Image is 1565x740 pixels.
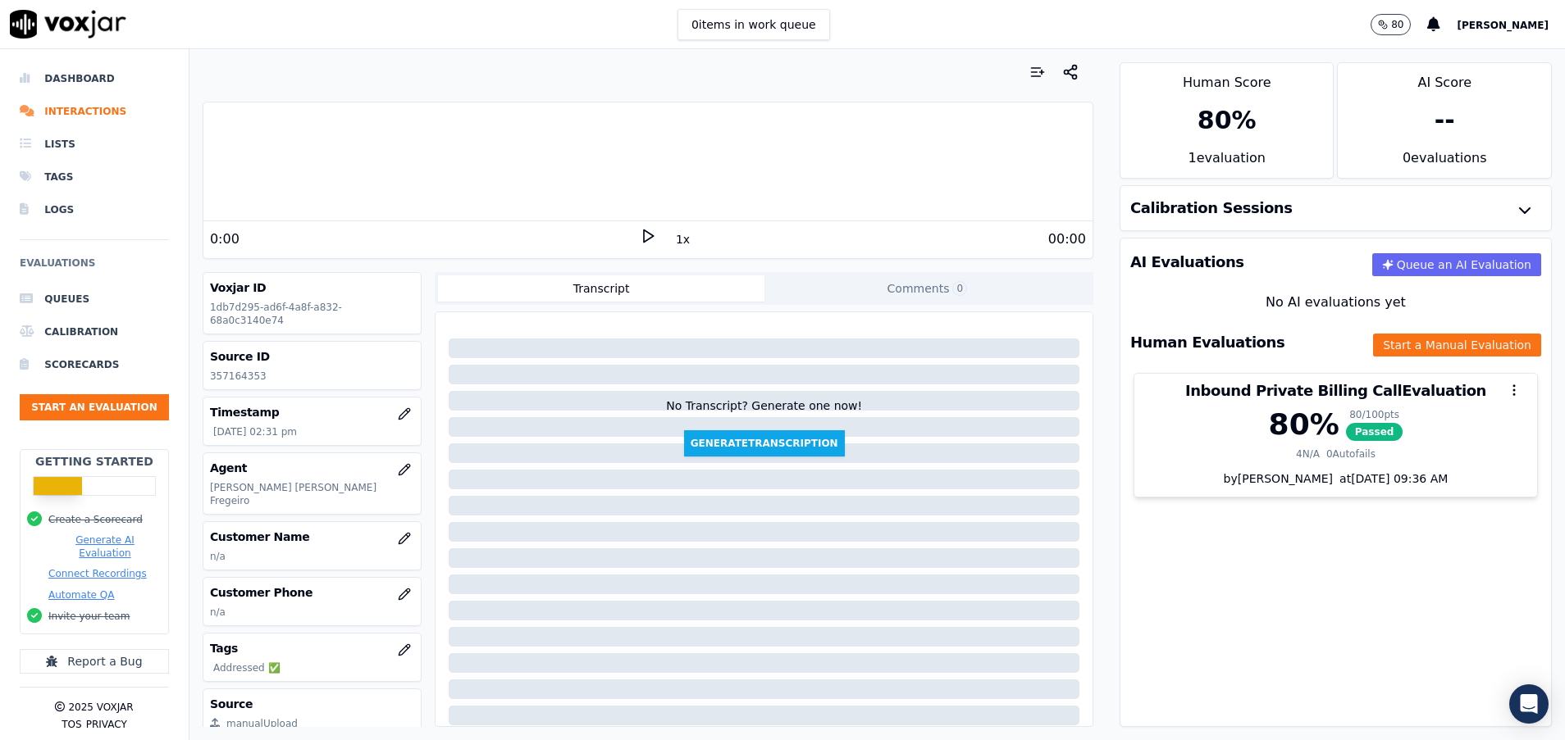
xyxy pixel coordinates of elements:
[1333,470,1448,487] div: at [DATE] 09:36 AM
[1373,334,1541,356] button: Start a Manual Evaluation
[210,229,240,249] div: 0:00
[68,701,133,714] p: 2025 Voxjar
[48,533,162,560] button: Generate AI Evaluation
[210,481,415,507] p: [PERSON_NAME] [PERSON_NAME] Fregeiro
[1120,148,1334,178] div: 1 evaluation
[1130,335,1284,350] h3: Human Evaluations
[1269,408,1339,441] div: 80 %
[20,283,169,316] a: Queues
[213,661,415,674] p: Addressed ✅
[210,584,415,601] h3: Customer Phone
[1371,14,1427,35] button: 80
[20,316,169,348] a: Calibration
[20,95,169,128] a: Interactions
[1296,447,1320,461] div: 4 N/A
[1130,255,1244,270] h3: AI Evaluations
[952,281,967,296] span: 0
[20,161,169,193] a: Tags
[210,370,415,383] p: 357164353
[20,649,169,674] button: Report a Bug
[1326,447,1376,461] div: 0 Autofails
[210,301,415,327] p: 1db7d295-ad6f-4a8f-a832-68a0c3140e74
[20,128,169,161] a: Lists
[210,404,415,420] h3: Timestamp
[210,529,415,545] h3: Customer Name
[20,193,169,226] a: Logs
[62,718,81,731] button: TOS
[1371,14,1411,35] button: 80
[48,513,143,526] button: Create a Scorecard
[1346,423,1403,441] span: Passed
[764,275,1090,302] button: Comments
[210,348,415,365] h3: Source ID
[1134,470,1537,497] div: by [PERSON_NAME]
[48,610,130,623] button: Invite your team
[438,275,764,302] button: Transcript
[48,588,114,602] button: Automate QA
[1338,148,1551,178] div: 0 evaluation s
[1198,106,1257,135] div: 80 %
[1134,293,1538,312] div: No AI evaluations yet
[20,394,169,420] button: Start an Evaluation
[48,567,147,580] button: Connect Recordings
[210,696,415,712] h3: Source
[20,348,169,381] a: Scorecards
[1048,229,1086,249] div: 00:00
[20,253,169,283] h6: Evaluations
[678,9,830,40] button: 0items in work queue
[35,453,153,470] h2: Getting Started
[20,62,169,95] a: Dashboard
[1509,684,1549,724] div: Open Intercom Messenger
[210,279,415,296] h3: Voxjar ID
[1457,20,1549,31] span: [PERSON_NAME]
[1372,253,1541,276] button: Queue an AI Evaluation
[684,430,845,456] button: GenerateTranscription
[1346,408,1403,421] div: 80 / 100 pts
[1435,106,1455,135] div: --
[210,460,415,476] h3: Agent
[226,717,298,730] div: manualUpload
[210,606,415,619] p: n/a
[210,640,415,656] h3: Tags
[1457,15,1565,34] button: [PERSON_NAME]
[210,550,415,563] p: n/a
[1391,18,1403,31] p: 80
[1120,63,1334,93] div: Human Score
[86,718,127,731] button: Privacy
[1130,201,1293,216] h3: Calibration Sessions
[1338,63,1551,93] div: AI Score
[213,425,415,438] p: [DATE] 02:31 pm
[10,10,126,39] img: voxjar logo
[666,397,862,430] div: No Transcript? Generate one now!
[673,228,693,251] button: 1x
